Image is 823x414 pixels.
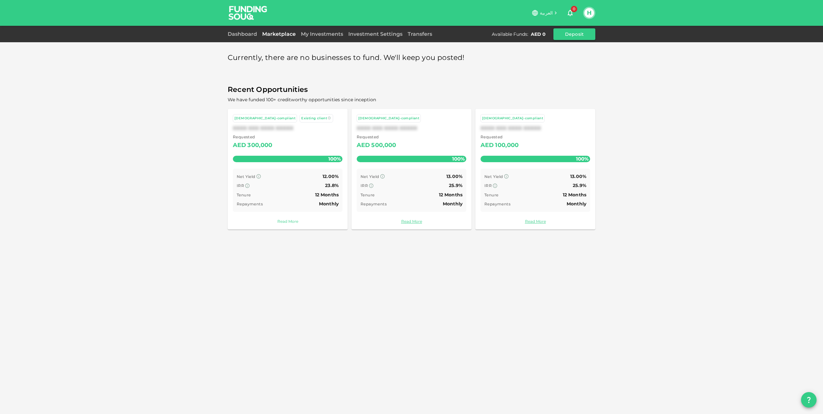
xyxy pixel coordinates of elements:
[484,174,503,179] span: Net Yield
[571,6,577,12] span: 0
[567,201,586,207] span: Monthly
[357,140,370,151] div: AED
[233,218,342,224] a: Read More
[237,174,255,179] span: Net Yield
[371,140,396,151] div: 500,000
[801,392,817,408] button: question
[481,125,590,131] div: XXXX XXX XXXX XXXXX
[584,8,594,18] button: H
[346,31,405,37] a: Investment Settings
[298,31,346,37] a: My Investments
[361,174,379,179] span: Net Yield
[233,134,273,140] span: Requested
[481,218,590,224] a: Read More
[247,140,272,151] div: 300,000
[301,116,327,120] span: Existing client
[492,31,528,37] div: Available Funds :
[325,182,339,188] span: 23.8%
[361,183,368,188] span: IRR
[228,52,465,64] span: Currently, there are no businesses to fund. We'll keep you posted!
[233,125,342,131] div: XXXX XXX XXXX XXXXX
[531,31,546,37] div: AED 0
[361,202,387,206] span: Repayments
[228,97,376,103] span: We have funded 100+ creditworthy opportunities since inception
[228,84,595,96] span: Recent Opportunities
[574,154,590,163] span: 100%
[481,134,519,140] span: Requested
[361,192,374,197] span: Tenure
[357,218,466,224] a: Read More
[357,125,466,131] div: XXXX XXX XXXX XXXXX
[260,31,298,37] a: Marketplace
[553,28,595,40] button: Deposit
[482,116,543,121] div: [DEMOGRAPHIC_DATA]-compliant
[234,116,295,121] div: [DEMOGRAPHIC_DATA]-compliant
[352,109,471,230] a: [DEMOGRAPHIC_DATA]-compliantXXXX XXX XXXX XXXXX Requested AED500,000100% Net Yield 13.00% IRR 25....
[315,192,339,198] span: 12 Months
[322,173,339,179] span: 12.00%
[237,202,263,206] span: Repayments
[228,109,348,230] a: [DEMOGRAPHIC_DATA]-compliant Existing clientXXXX XXX XXXX XXXXX Requested AED300,000100% Net Yiel...
[439,192,462,198] span: 12 Months
[319,201,339,207] span: Monthly
[484,202,511,206] span: Repayments
[237,183,244,188] span: IRR
[233,140,246,151] div: AED
[540,10,553,16] span: العربية
[237,192,251,197] span: Tenure
[573,182,586,188] span: 25.9%
[481,140,494,151] div: AED
[570,173,586,179] span: 13.00%
[446,173,462,179] span: 13.00%
[405,31,435,37] a: Transfers
[564,6,577,19] button: 0
[484,192,498,197] span: Tenure
[451,154,466,163] span: 100%
[228,31,260,37] a: Dashboard
[484,183,492,188] span: IRR
[563,192,586,198] span: 12 Months
[443,201,462,207] span: Monthly
[495,140,519,151] div: 100,000
[357,134,396,140] span: Requested
[475,109,595,230] a: [DEMOGRAPHIC_DATA]-compliantXXXX XXX XXXX XXXXX Requested AED100,000100% Net Yield 13.00% IRR 25....
[327,154,342,163] span: 100%
[449,182,462,188] span: 25.9%
[358,116,419,121] div: [DEMOGRAPHIC_DATA]-compliant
